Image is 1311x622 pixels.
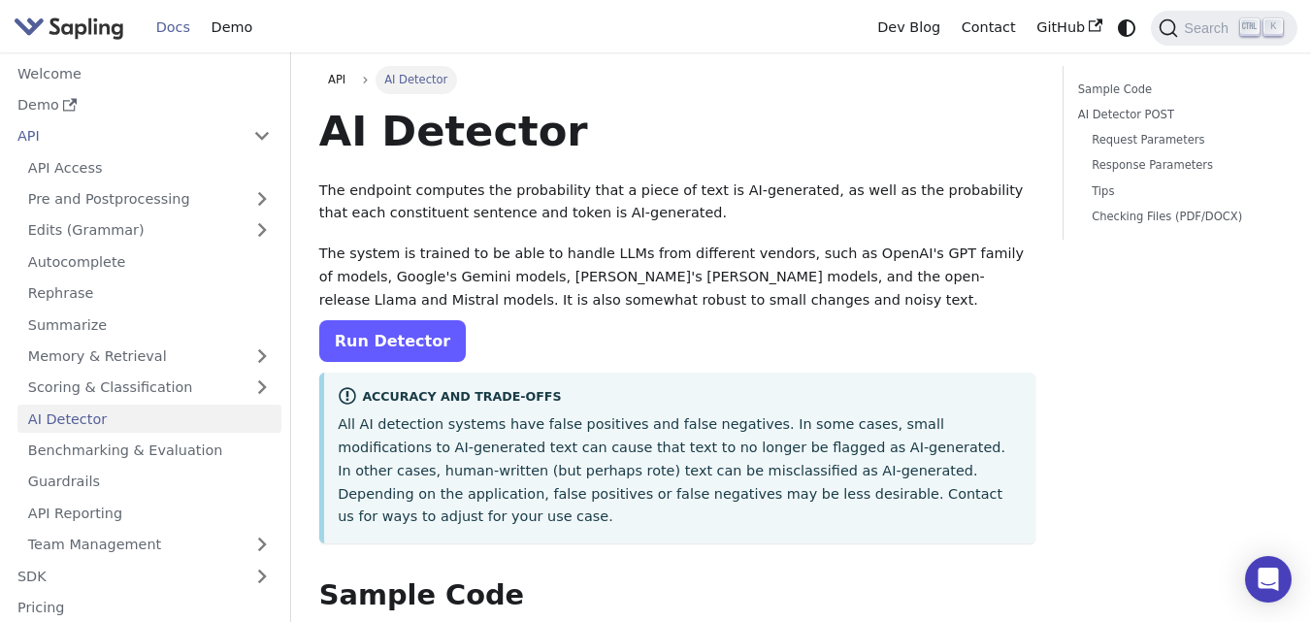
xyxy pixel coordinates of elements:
a: SDK [7,562,243,590]
a: API Access [17,153,281,181]
a: Team Management [17,531,281,559]
a: Tips [1092,182,1269,201]
p: The endpoint computes the probability that a piece of text is AI-generated, as well as the probab... [319,180,1035,226]
div: Open Intercom Messenger [1245,556,1292,603]
button: Expand sidebar category 'SDK' [243,562,281,590]
a: Sample Code [1078,81,1276,99]
a: Scoring & Classification [17,374,281,402]
a: Pre and Postprocessing [17,185,281,213]
a: Request Parameters [1092,131,1269,149]
a: Guardrails [17,468,281,496]
kbd: K [1263,18,1283,36]
a: Summarize [17,311,281,339]
a: Contact [951,13,1027,43]
a: API [319,66,355,93]
a: Pricing [7,594,281,622]
a: Run Detector [319,320,466,362]
h2: Sample Code [319,578,1035,613]
a: GitHub [1026,13,1112,43]
h1: AI Detector [319,105,1035,157]
a: Demo [201,13,263,43]
a: Checking Files (PDF/DOCX) [1092,208,1269,226]
img: Sapling.ai [14,14,124,42]
a: AI Detector [17,405,281,433]
div: Accuracy and Trade-offs [338,386,1021,409]
a: Dev Blog [867,13,950,43]
span: Search [1178,20,1240,36]
a: Response Parameters [1092,156,1269,175]
button: Search (Ctrl+K) [1151,11,1296,46]
a: API [7,122,243,150]
a: Benchmarking & Evaluation [17,437,281,465]
span: AI Detector [376,66,457,93]
a: Autocomplete [17,247,281,276]
p: All AI detection systems have false positives and false negatives. In some cases, small modificat... [338,413,1021,529]
nav: Breadcrumbs [319,66,1035,93]
a: Demo [7,91,281,119]
span: API [328,73,345,86]
a: Edits (Grammar) [17,216,281,245]
p: The system is trained to be able to handle LLMs from different vendors, such as OpenAI's GPT fami... [319,243,1035,311]
a: AI Detector POST [1078,106,1276,124]
button: Collapse sidebar category 'API' [243,122,281,150]
a: Rephrase [17,279,281,308]
a: Welcome [7,59,281,87]
button: Switch between dark and light mode (currently system mode) [1113,14,1141,42]
a: API Reporting [17,499,281,527]
a: Memory & Retrieval [17,343,281,371]
a: Docs [146,13,201,43]
a: Sapling.ai [14,14,131,42]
